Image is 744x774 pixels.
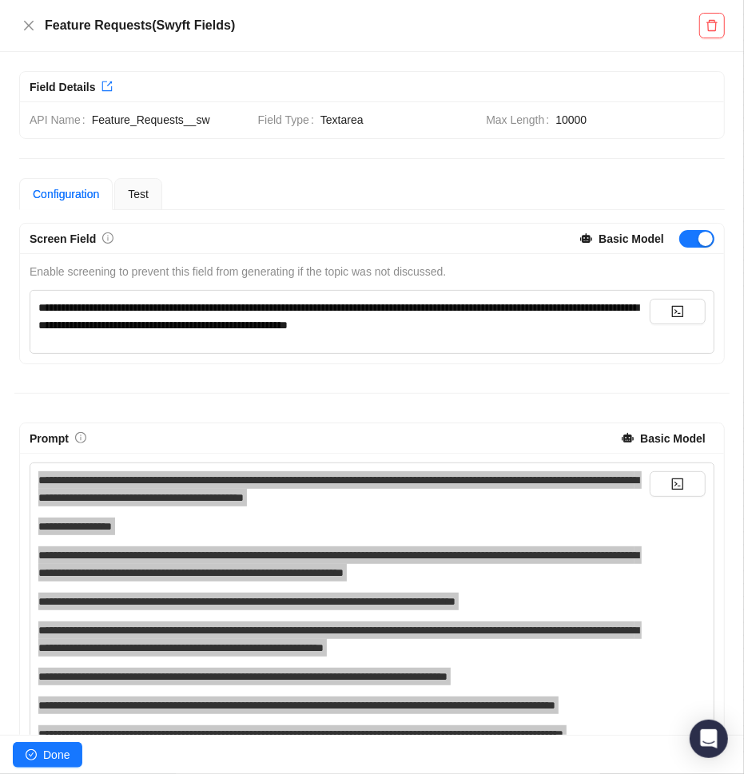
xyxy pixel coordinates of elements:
[92,111,245,129] span: Feature_Requests__sw
[19,16,38,35] button: Close
[555,111,714,129] span: 10000
[22,19,35,32] span: close
[30,265,446,278] span: Enable screening to prevent this field from generating if the topic was not discussed.
[486,111,555,129] span: Max Length
[75,432,86,445] a: info-circle
[43,746,70,764] span: Done
[101,81,113,92] span: export
[26,749,37,760] span: check-circle
[30,111,92,129] span: API Name
[30,232,96,245] span: Screen Field
[258,111,320,129] span: Field Type
[13,742,82,768] button: Done
[30,78,95,96] div: Field Details
[33,185,99,203] div: Configuration
[128,188,149,200] span: Test
[75,432,86,443] span: info-circle
[45,16,699,35] h5: Feature Requests ( Swyft Fields )
[599,232,664,245] strong: Basic Model
[706,19,718,32] span: delete
[102,232,113,244] span: info-circle
[671,305,684,318] span: code
[671,478,684,490] span: code
[102,232,113,245] a: info-circle
[640,432,706,445] strong: Basic Model
[30,432,69,445] span: Prompt
[320,111,473,129] span: Textarea
[690,720,728,758] div: Open Intercom Messenger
